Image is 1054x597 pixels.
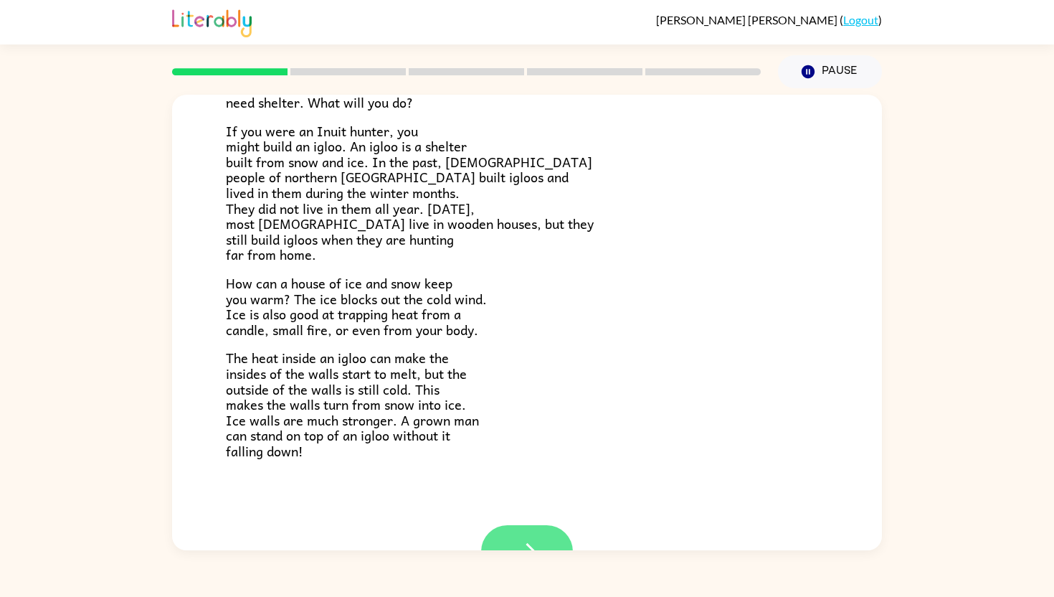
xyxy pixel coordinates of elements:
[226,121,594,265] span: If you were an Inuit hunter, you might build an igloo. An igloo is a shelter built from snow and ...
[778,55,882,88] button: Pause
[226,347,479,461] span: The heat inside an igloo can make the insides of the walls start to melt, but the outside of the ...
[843,13,878,27] a: Logout
[226,273,487,340] span: How can a house of ice and snow keep you warm? The ice blocks out the cold wind. Ice is also good...
[656,13,840,27] span: [PERSON_NAME] [PERSON_NAME]
[656,13,882,27] div: ( )
[172,6,252,37] img: Literably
